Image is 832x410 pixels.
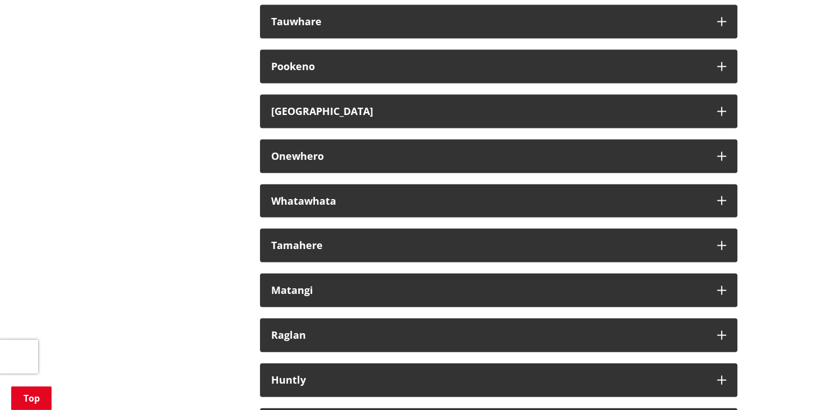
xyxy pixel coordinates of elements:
[780,363,821,403] iframe: Messenger Launcher
[271,61,706,72] div: Pookeno
[260,185,737,218] button: Whatawhata
[271,330,706,341] div: Raglan
[271,15,322,28] strong: Tauwhare
[260,319,737,352] button: Raglan
[260,274,737,307] button: Matangi
[271,285,706,296] div: Matangi
[11,386,52,410] a: Top
[260,50,737,84] button: Pookeno
[271,240,706,251] div: Tamahere
[260,229,737,262] button: Tamahere
[271,375,706,386] div: Huntly
[260,140,737,173] button: Onewhero
[271,106,706,117] div: [GEOGRAPHIC_DATA]
[260,363,737,397] button: Huntly
[271,196,706,207] div: Whatawhata
[260,95,737,128] button: [GEOGRAPHIC_DATA]
[260,5,737,39] button: Tauwhare
[271,151,706,162] div: Onewhero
